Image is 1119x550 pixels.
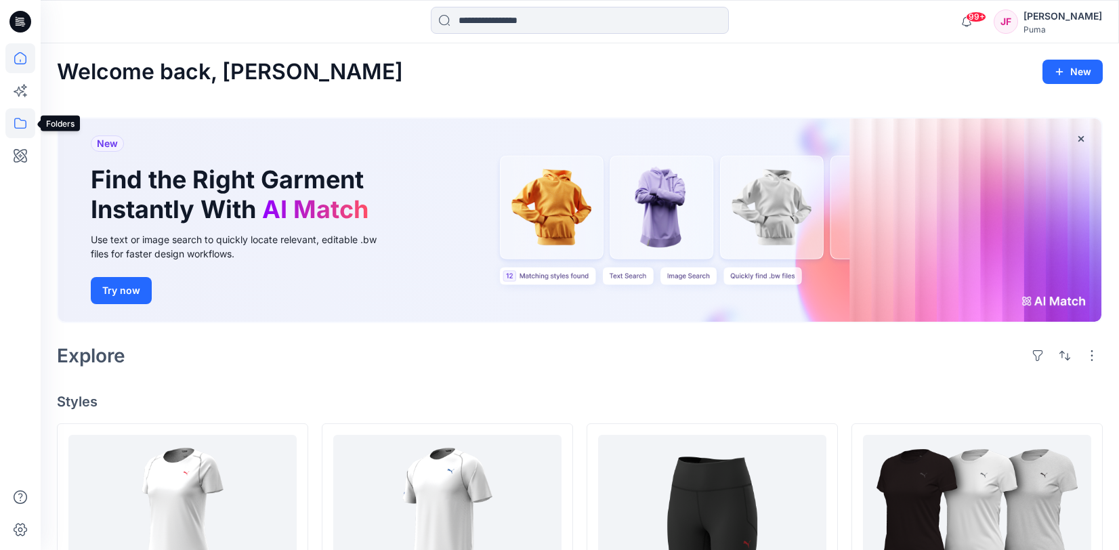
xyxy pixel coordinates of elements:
button: New [1042,60,1103,84]
span: 99+ [966,12,986,22]
h1: Find the Right Garment Instantly With [91,165,375,224]
h4: Styles [57,394,1103,410]
span: New [97,135,118,152]
button: Try now [91,277,152,304]
div: JF [994,9,1018,34]
h2: Explore [57,345,125,366]
span: AI Match [262,194,368,224]
div: Puma [1023,24,1102,35]
h2: Welcome back, [PERSON_NAME] [57,60,403,85]
div: [PERSON_NAME] [1023,8,1102,24]
div: Use text or image search to quickly locate relevant, editable .bw files for faster design workflows. [91,232,396,261]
